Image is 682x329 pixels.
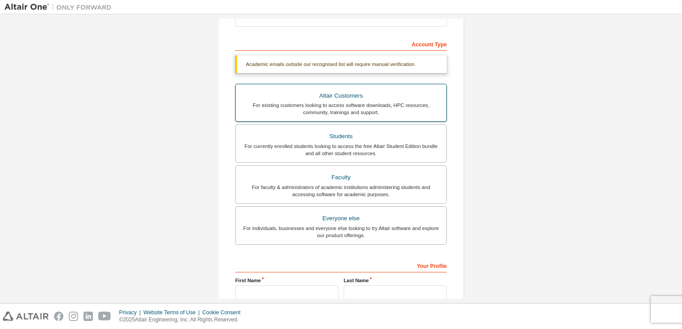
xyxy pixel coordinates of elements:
[202,309,245,316] div: Cookie Consent
[119,316,246,324] p: © 2025 Altair Engineering, Inc. All Rights Reserved.
[241,143,441,157] div: For currently enrolled students looking to access the free Altair Student Edition bundle and all ...
[241,130,441,143] div: Students
[241,184,441,198] div: For faculty & administrators of academic institutions administering students and accessing softwa...
[235,258,447,272] div: Your Profile
[241,90,441,102] div: Altair Customers
[4,3,116,12] img: Altair One
[235,37,447,51] div: Account Type
[69,312,78,321] img: instagram.svg
[83,312,93,321] img: linkedin.svg
[119,309,143,316] div: Privacy
[54,312,63,321] img: facebook.svg
[235,277,338,284] label: First Name
[241,225,441,239] div: For individuals, businesses and everyone else looking to try Altair software and explore our prod...
[98,312,111,321] img: youtube.svg
[344,277,447,284] label: Last Name
[3,312,49,321] img: altair_logo.svg
[241,102,441,116] div: For existing customers looking to access software downloads, HPC resources, community, trainings ...
[143,309,202,316] div: Website Terms of Use
[235,55,447,73] div: Academic emails outside our recognised list will require manual verification.
[241,171,441,184] div: Faculty
[241,212,441,225] div: Everyone else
